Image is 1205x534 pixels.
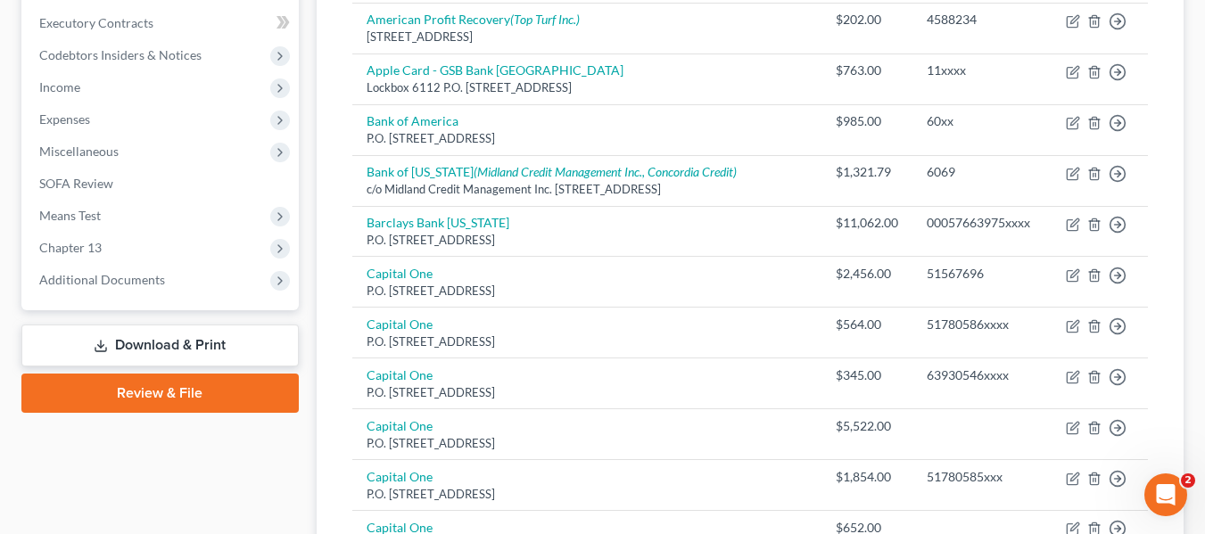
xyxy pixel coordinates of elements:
[836,417,898,435] div: $5,522.00
[39,79,80,94] span: Income
[367,12,580,27] a: American Profit Recovery(Top Turf Inc.)
[927,112,1037,130] div: 60xx
[927,62,1037,79] div: 11xxxx
[510,12,580,27] i: (Top Turf Inc.)
[1144,473,1187,516] iframe: Intercom live chat
[927,11,1037,29] div: 4588234
[1181,473,1195,488] span: 2
[927,468,1037,486] div: 51780585xxx
[927,265,1037,283] div: 51567696
[367,316,433,332] a: Capital One
[367,79,807,96] div: Lockbox 6112 P.O. [STREET_ADDRESS]
[367,62,623,78] a: Apple Card - GSB Bank [GEOGRAPHIC_DATA]
[367,384,807,401] div: P.O. [STREET_ADDRESS]
[25,7,299,39] a: Executory Contracts
[39,111,90,127] span: Expenses
[367,418,433,433] a: Capital One
[39,176,113,191] span: SOFA Review
[39,15,153,30] span: Executory Contracts
[836,112,898,130] div: $985.00
[474,164,737,179] i: (Midland Credit Management Inc., Concordia Credit)
[367,181,807,198] div: c/o Midland Credit Management Inc. [STREET_ADDRESS]
[367,486,807,503] div: P.O. [STREET_ADDRESS]
[367,266,433,281] a: Capital One
[39,208,101,223] span: Means Test
[367,164,737,179] a: Bank of [US_STATE](Midland Credit Management Inc., Concordia Credit)
[21,325,299,366] a: Download & Print
[39,47,202,62] span: Codebtors Insiders & Notices
[39,144,119,159] span: Miscellaneous
[927,163,1037,181] div: 6069
[367,29,807,45] div: [STREET_ADDRESS]
[927,316,1037,333] div: 51780586xxxx
[367,469,433,484] a: Capital One
[367,333,807,350] div: P.O. [STREET_ADDRESS]
[367,215,509,230] a: Barclays Bank [US_STATE]
[21,374,299,413] a: Review & File
[367,367,433,382] a: Capital One
[836,468,898,486] div: $1,854.00
[367,113,458,128] a: Bank of America
[367,130,807,147] div: P.O. [STREET_ADDRESS]
[836,163,898,181] div: $1,321.79
[836,366,898,384] div: $345.00
[39,272,165,287] span: Additional Documents
[367,232,807,249] div: P.O. [STREET_ADDRESS]
[836,214,898,232] div: $11,062.00
[927,366,1037,384] div: 63930546xxxx
[836,265,898,283] div: $2,456.00
[836,316,898,333] div: $564.00
[25,168,299,200] a: SOFA Review
[367,283,807,300] div: P.O. [STREET_ADDRESS]
[39,240,102,255] span: Chapter 13
[367,435,807,452] div: P.O. [STREET_ADDRESS]
[927,214,1037,232] div: 00057663975xxxx
[836,62,898,79] div: $763.00
[836,11,898,29] div: $202.00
